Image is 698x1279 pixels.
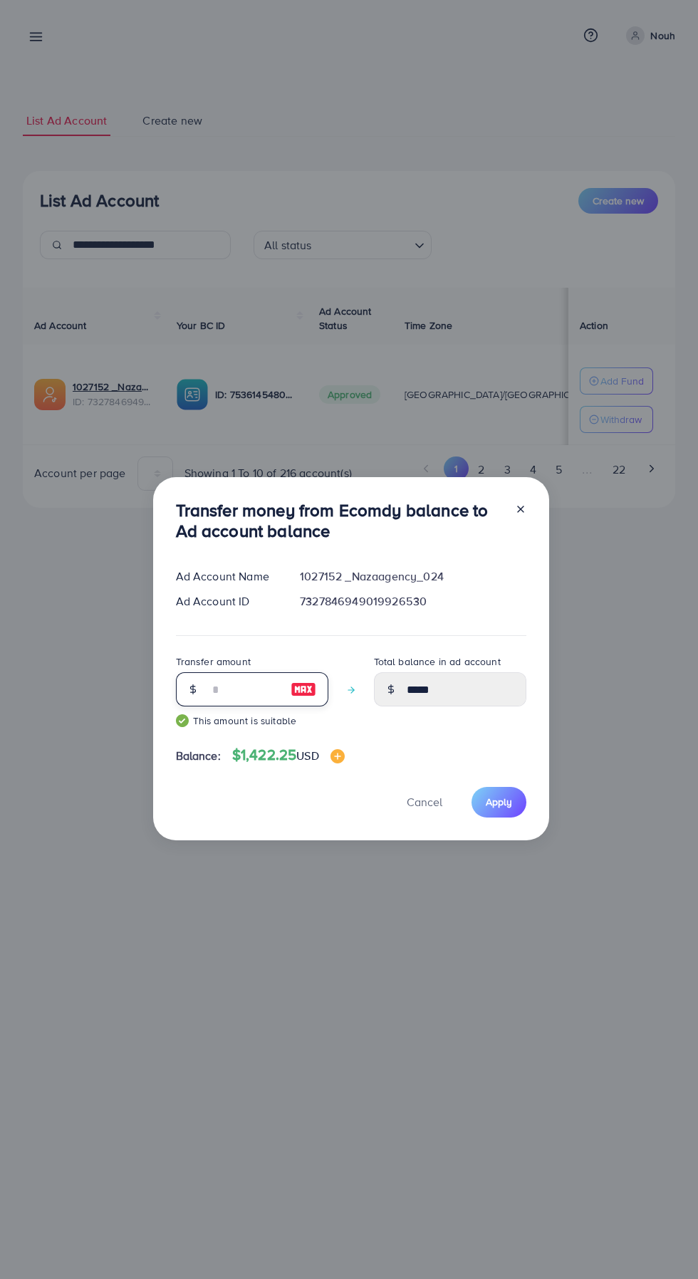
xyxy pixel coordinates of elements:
button: Cancel [389,787,460,818]
img: image [330,749,345,763]
span: Apply [486,795,512,809]
div: 7327846949019926530 [288,593,537,610]
label: Total balance in ad account [374,654,501,669]
div: 1027152 _Nazaagency_024 [288,568,537,585]
button: Apply [472,787,526,818]
span: Balance: [176,748,221,764]
span: Cancel [407,794,442,810]
small: This amount is suitable [176,714,328,728]
label: Transfer amount [176,654,251,669]
div: Ad Account Name [165,568,289,585]
div: Ad Account ID [165,593,289,610]
img: guide [176,714,189,727]
iframe: Chat [637,1215,687,1268]
span: USD [296,748,318,763]
img: image [291,681,316,698]
h3: Transfer money from Ecomdy balance to Ad account balance [176,500,504,541]
h4: $1,422.25 [232,746,345,764]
